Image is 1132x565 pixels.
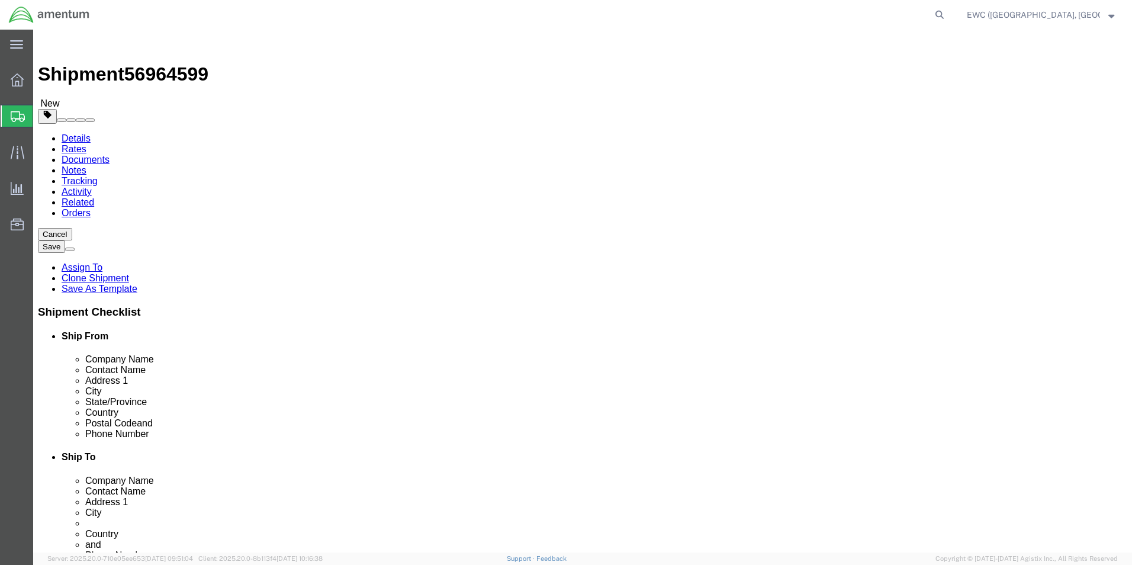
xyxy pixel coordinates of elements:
[47,555,193,562] span: Server: 2025.20.0-710e05ee653
[967,8,1100,21] span: EWC (Miami, FL) ARAVI Program
[276,555,323,562] span: [DATE] 10:16:38
[33,30,1132,553] iframe: FS Legacy Container
[966,8,1115,22] button: EWC ([GEOGRAPHIC_DATA], [GEOGRAPHIC_DATA]) ARAVI Program
[145,555,193,562] span: [DATE] 09:51:04
[8,6,90,24] img: logo
[935,554,1118,564] span: Copyright © [DATE]-[DATE] Agistix Inc., All Rights Reserved
[507,555,536,562] a: Support
[198,555,323,562] span: Client: 2025.20.0-8b113f4
[536,555,567,562] a: Feedback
